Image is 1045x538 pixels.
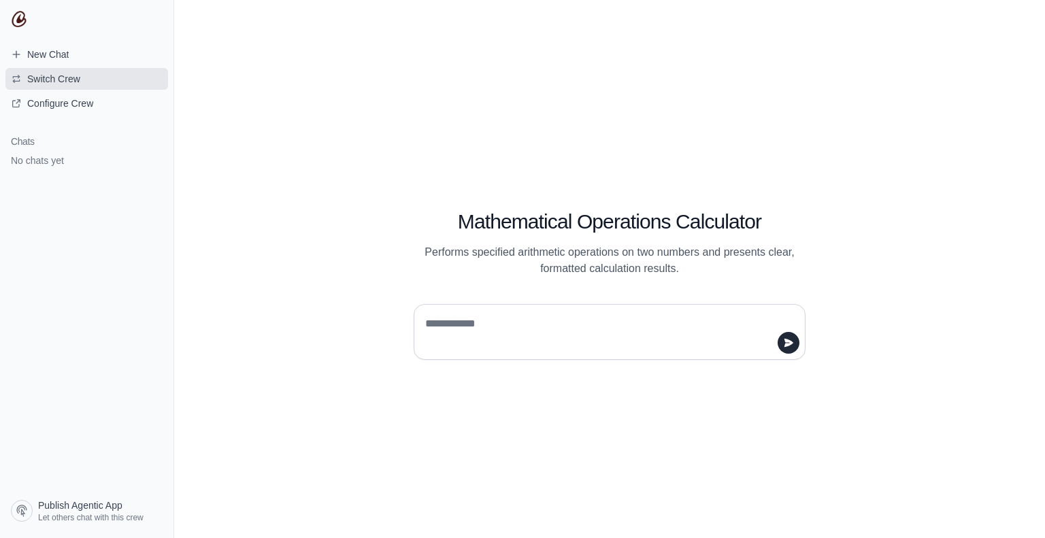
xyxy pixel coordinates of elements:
[27,48,69,61] span: New Chat
[414,244,806,277] p: Performs specified arithmetic operations on two numbers and presents clear, formatted calculation...
[414,209,806,234] h1: Mathematical Operations Calculator
[38,512,144,523] span: Let others chat with this crew
[5,93,168,114] a: Configure Crew
[5,494,168,527] a: Publish Agentic App Let others chat with this crew
[11,11,27,27] img: CrewAI Logo
[5,68,168,90] button: Switch Crew
[27,72,80,86] span: Switch Crew
[38,499,122,512] span: Publish Agentic App
[5,44,168,65] a: New Chat
[27,97,93,110] span: Configure Crew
